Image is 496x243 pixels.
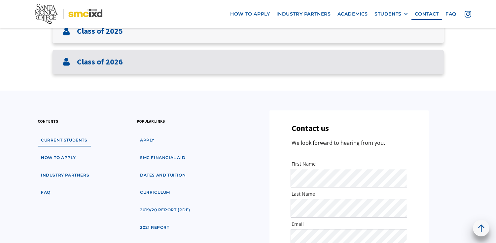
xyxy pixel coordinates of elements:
a: how to apply [227,8,273,20]
a: 2019/20 Report (pdf) [137,204,194,216]
label: Email [292,221,406,227]
a: back to top [473,220,489,236]
a: contact [411,8,442,20]
img: User icon [62,27,70,35]
h3: Class of 2026 [77,57,123,67]
label: Last Name [292,191,406,197]
a: industry partners [273,8,334,20]
a: faq [38,186,54,199]
a: industry partners [38,169,92,182]
h3: contents [38,118,58,124]
p: We look forward to hearing from you. [292,139,385,147]
h3: popular links [137,118,165,124]
a: dates and tuition [137,169,189,182]
a: 2021 Report [137,222,173,234]
h3: Class of 2025 [77,26,123,36]
a: Academics [334,8,371,20]
img: icon - instagram [465,11,471,17]
img: Santa Monica College - SMC IxD logo [35,4,102,24]
a: SMC financial aid [137,152,189,164]
a: Current students [38,134,91,146]
a: curriculum [137,186,173,199]
a: apply [137,134,158,146]
a: faq [442,8,460,20]
label: First Name [292,161,406,167]
div: STUDENTS [374,11,408,17]
a: how to apply [38,152,79,164]
div: STUDENTS [374,11,402,17]
img: User icon [62,58,70,66]
h3: Contact us [292,124,329,133]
